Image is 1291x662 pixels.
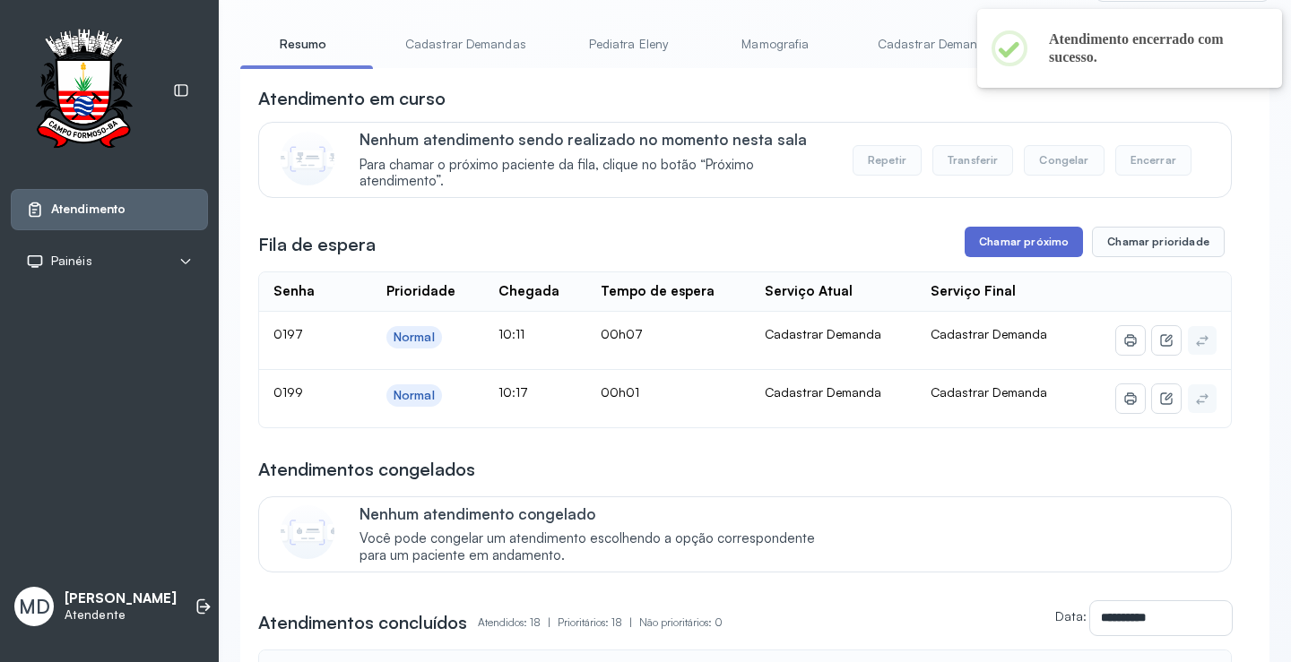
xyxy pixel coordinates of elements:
h3: Atendimento em curso [258,86,446,111]
p: Nenhum atendimento sendo realizado no momento nesta sala [360,130,834,149]
div: Serviço Atual [765,283,853,300]
a: Mamografia [713,30,838,59]
a: Atendimento [26,201,193,219]
span: Para chamar o próximo paciente da fila, clique no botão “Próximo atendimento”. [360,157,834,191]
div: Prioridade [386,283,455,300]
span: 0197 [273,326,303,341]
span: 10:11 [498,326,524,341]
img: Logotipo do estabelecimento [19,29,148,153]
span: Cadastrar Demanda [931,384,1047,400]
span: Atendimento [51,202,126,217]
p: [PERSON_NAME] [65,590,177,607]
img: Imagem de CalloutCard [281,505,334,559]
div: Chegada [498,283,559,300]
p: Prioritários: 18 [558,610,639,635]
h3: Atendimentos concluídos [258,610,467,635]
div: Cadastrar Demanda [765,384,903,400]
div: Serviço Final [931,283,1016,300]
h3: Fila de espera [258,232,376,257]
p: Não prioritários: 0 [639,610,723,635]
span: 10:17 [498,384,528,400]
div: Normal [394,330,435,345]
h3: Atendimentos congelados [258,457,475,482]
label: Data: [1055,608,1087,623]
span: Painéis [51,254,92,269]
p: Atendente [65,607,177,623]
span: 00h07 [601,326,643,341]
button: Chamar próximo [965,227,1083,257]
a: Cadastrar Demandas [387,30,544,59]
div: Senha [273,283,315,300]
span: 00h01 [601,384,639,400]
button: Transferir [932,145,1014,176]
button: Encerrar [1115,145,1191,176]
a: Resumo [240,30,366,59]
button: Chamar prioridade [1092,227,1225,257]
span: Você pode congelar um atendimento escolhendo a opção correspondente para um paciente em andamento. [360,530,834,564]
span: | [629,615,632,629]
span: Cadastrar Demanda [931,326,1047,341]
span: | [548,615,550,629]
p: Atendidos: 18 [478,610,558,635]
h2: Atendimento encerrado com sucesso. [1049,30,1253,66]
button: Repetir [853,145,922,176]
div: Tempo de espera [601,283,715,300]
img: Imagem de CalloutCard [281,132,334,185]
a: Cadastrar Demanda [860,30,1010,59]
button: Congelar [1024,145,1104,176]
a: Pediatra Eleny [566,30,691,59]
p: Nenhum atendimento congelado [360,504,834,523]
div: Normal [394,388,435,403]
div: Cadastrar Demanda [765,326,903,342]
span: 0199 [273,384,303,400]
